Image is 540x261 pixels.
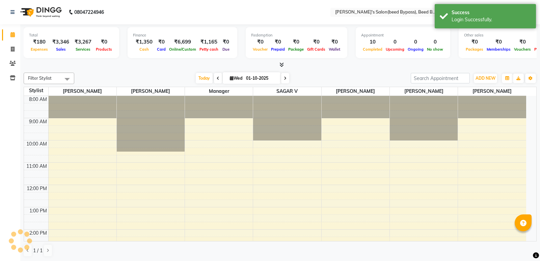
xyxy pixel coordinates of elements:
div: ₹0 [155,38,167,46]
span: Cash [138,47,151,52]
span: No show [425,47,445,52]
div: ₹1,350 [133,38,155,46]
div: Success [452,9,531,16]
span: Voucher [251,47,269,52]
div: Total [29,32,114,38]
div: 8:00 AM [28,96,48,103]
div: ₹180 [29,38,50,46]
div: ₹0 [305,38,327,46]
div: 2:00 PM [28,230,48,237]
span: Sales [54,47,67,52]
span: Petty cash [198,47,220,52]
div: ₹0 [287,38,305,46]
div: ₹0 [512,38,533,46]
span: 1 / 1 [33,247,43,254]
div: ₹0 [220,38,232,46]
div: ₹0 [269,38,287,46]
span: [PERSON_NAME] [322,87,389,96]
div: ₹0 [251,38,269,46]
div: ₹3,346 [50,38,72,46]
div: 0 [425,38,445,46]
div: 0 [384,38,406,46]
span: manager [185,87,253,96]
div: Finance [133,32,232,38]
div: 1:00 PM [28,207,48,214]
div: 9:00 AM [28,118,48,125]
div: ₹6,699 [167,38,198,46]
div: Redemption [251,32,342,38]
span: Upcoming [384,47,406,52]
span: Card [155,47,167,52]
div: ₹3,267 [72,38,94,46]
div: ₹0 [485,38,512,46]
b: 08047224946 [74,3,104,22]
span: Vouchers [512,47,533,52]
iframe: chat widget [512,234,533,254]
span: Filter Stylist [28,75,52,81]
span: Memberships [485,47,512,52]
span: Gift Cards [305,47,327,52]
span: Products [94,47,114,52]
div: 11:00 AM [25,163,48,170]
button: ADD NEW [474,74,497,83]
span: Ongoing [406,47,425,52]
span: Wallet [327,47,342,52]
div: ₹0 [327,38,342,46]
span: [PERSON_NAME] [49,87,116,96]
span: Prepaid [269,47,287,52]
img: logo [17,3,63,22]
div: 10 [361,38,384,46]
span: Today [196,73,213,83]
span: Online/Custom [167,47,198,52]
input: Search Appointment [411,73,470,83]
div: Appointment [361,32,445,38]
input: 2025-10-01 [244,73,278,83]
span: Wed [228,76,244,81]
div: 10:00 AM [25,140,48,148]
span: ADD NEW [476,76,495,81]
div: ₹0 [464,38,485,46]
div: 0 [406,38,425,46]
span: Services [74,47,92,52]
div: Stylist [24,87,48,94]
span: Package [287,47,305,52]
div: 12:00 PM [25,185,48,192]
span: Due [221,47,231,52]
div: Login Successfully. [452,16,531,23]
div: ₹1,165 [198,38,220,46]
span: [PERSON_NAME] [458,87,526,96]
span: [PERSON_NAME] [390,87,458,96]
span: [PERSON_NAME] [117,87,185,96]
span: Completed [361,47,384,52]
div: ₹0 [94,38,114,46]
span: Packages [464,47,485,52]
span: SAGAR V [253,87,321,96]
